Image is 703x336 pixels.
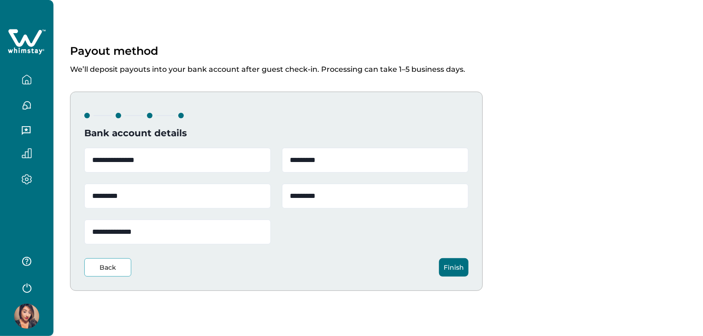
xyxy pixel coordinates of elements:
p: We’ll deposit payouts into your bank account after guest check-in. Processing can take 1–5 busine... [70,58,686,74]
h4: Bank account details [84,127,469,139]
button: Back [84,258,131,277]
button: Finish [439,258,469,277]
p: Payout method [70,44,158,58]
img: Whimstay Host [14,304,39,329]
